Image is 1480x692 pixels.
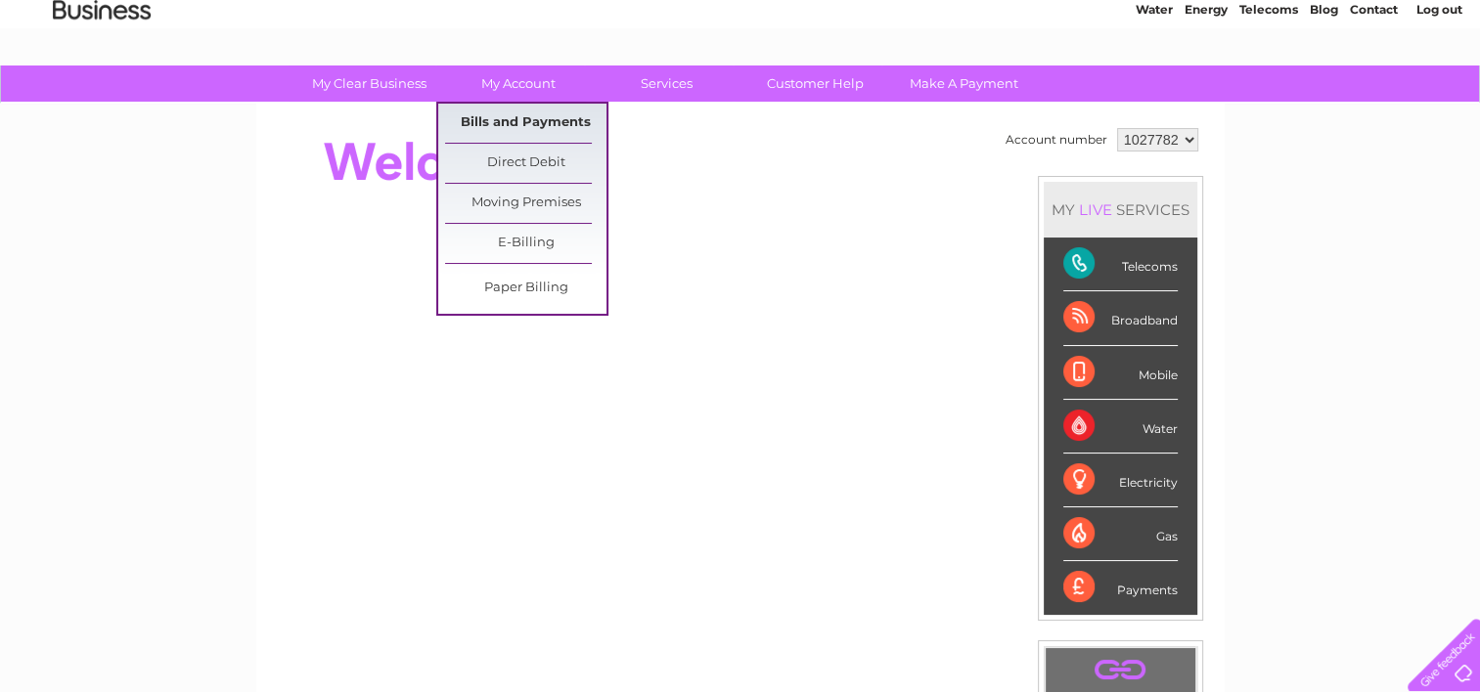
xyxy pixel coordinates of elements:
div: Water [1063,400,1178,454]
div: MY SERVICES [1044,182,1197,238]
a: Log out [1415,83,1461,98]
a: Moving Premises [445,184,606,223]
a: Customer Help [735,65,896,102]
td: Account number [1001,123,1112,156]
div: Mobile [1063,346,1178,400]
a: Telecoms [1239,83,1298,98]
a: Energy [1185,83,1228,98]
a: Blog [1310,83,1338,98]
a: Water [1136,83,1173,98]
a: . [1051,653,1190,687]
a: Make A Payment [883,65,1045,102]
div: Payments [1063,561,1178,614]
a: E-Billing [445,224,606,263]
a: My Account [437,65,599,102]
div: Clear Business is a trading name of Verastar Limited (registered in [GEOGRAPHIC_DATA] No. 3667643... [279,11,1203,95]
div: Broadband [1063,291,1178,345]
a: Bills and Payments [445,104,606,143]
a: 0333 014 3131 [1111,10,1246,34]
div: Electricity [1063,454,1178,507]
a: Services [586,65,747,102]
a: Direct Debit [445,144,606,183]
a: Paper Billing [445,269,606,308]
div: Gas [1063,507,1178,561]
a: My Clear Business [289,65,450,102]
img: logo.png [52,51,152,110]
div: LIVE [1075,200,1116,219]
div: Telecoms [1063,238,1178,291]
a: Contact [1350,83,1398,98]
